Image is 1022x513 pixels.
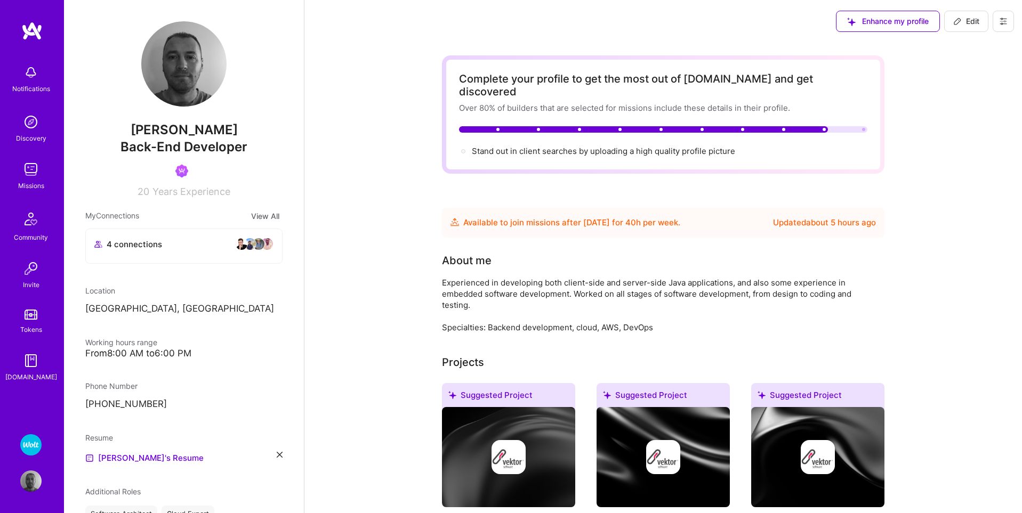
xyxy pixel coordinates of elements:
img: Company logo [492,440,526,474]
p: [GEOGRAPHIC_DATA], [GEOGRAPHIC_DATA] [85,303,283,315]
div: Tokens [20,324,42,335]
img: Company logo [646,440,680,474]
span: Working hours range [85,338,157,347]
span: 4 connections [107,239,162,250]
img: Wolt - Fintech: Payments Expansion Team [20,434,42,455]
img: tokens [25,310,37,320]
img: cover [442,407,575,507]
span: Additional Roles [85,487,141,496]
div: Notifications [12,83,50,94]
div: Community [14,232,48,243]
img: cover [751,407,884,507]
img: Community [18,206,44,232]
i: icon SuggestedTeams [758,391,766,399]
img: User Avatar [141,21,227,107]
span: 20 [138,186,149,197]
div: Discovery [16,133,46,144]
div: Projects [442,354,484,370]
span: Phone Number [85,381,138,390]
img: User Avatar [20,470,42,492]
span: Enhance my profile [847,16,929,27]
img: discovery [20,111,42,133]
img: Resume [85,454,94,462]
p: [PHONE_NUMBER] [85,398,283,411]
img: avatar [261,238,273,250]
img: Company logo [801,440,835,474]
img: avatar [252,238,265,250]
div: From 8:00 AM to 6:00 PM [85,348,283,359]
button: Enhance my profile [836,11,940,32]
div: Suggested Project [597,383,730,411]
span: My Connections [85,210,139,222]
i: icon SuggestedTeams [847,18,856,26]
a: Wolt - Fintech: Payments Expansion Team [18,434,44,455]
div: About me [442,253,492,268]
div: Over 80% of builders that are selected for missions include these details in their profile. [459,102,867,113]
div: Experienced in developing both client-side and server-side Java applications, and also some exper... [442,277,868,333]
a: User Avatar [18,470,44,492]
a: [PERSON_NAME]'s Resume [85,452,204,465]
img: logo [21,21,43,40]
div: Suggested Project [751,383,884,411]
img: teamwork [20,159,42,180]
span: 40 [625,217,636,227]
i: icon SuggestedTeams [603,391,611,399]
span: [PERSON_NAME] [85,122,283,138]
span: Years Experience [152,186,230,197]
div: Suggested Project [442,383,575,411]
img: cover [597,407,730,507]
div: [DOMAIN_NAME] [5,371,57,382]
div: Invite [23,279,39,290]
div: Missions [18,180,44,191]
i: icon Close [277,452,283,458]
span: Resume [85,433,113,442]
i: icon SuggestedTeams [448,391,456,399]
span: Edit [953,16,979,27]
div: Location [85,285,283,296]
img: avatar [235,238,248,250]
div: Stand out in client searches by uploading a high quality profile picture [472,145,735,157]
img: Invite [20,258,42,279]
button: 4 connectionsavataravataravataravatar [85,229,283,264]
button: View All [248,210,283,222]
div: Available to join missions after [DATE] for h per week . [463,216,680,229]
i: icon Collaborator [94,240,102,248]
span: Back-End Developer [120,139,247,154]
div: Complete your profile to get the most out of [DOMAIN_NAME] and get discovered [459,72,867,98]
img: avatar [244,238,256,250]
div: Updated about 5 hours ago [773,216,876,229]
button: Edit [944,11,988,32]
img: guide book [20,350,42,371]
img: Been on Mission [175,165,188,177]
img: Availability [450,218,459,226]
img: bell [20,62,42,83]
